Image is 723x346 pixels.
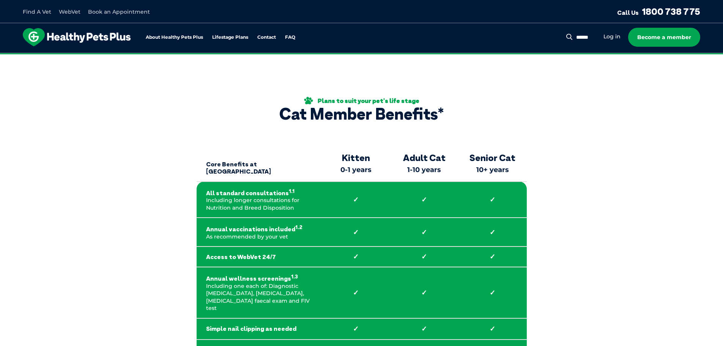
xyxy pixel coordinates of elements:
strong: ✓ [331,289,381,297]
strong: Kitten [326,152,386,163]
strong: Access to WebVet 24/7 [206,253,312,261]
strong: ✓ [468,289,517,297]
strong: Annual wellness screenings [206,273,312,283]
strong: ✓ [400,228,449,237]
th: 1-10 years [390,148,458,182]
div: Plans to suit your pet's life stage [279,97,444,104]
strong: ✓ [400,253,449,261]
strong: ✓ [400,289,449,297]
th: 10+ years [458,148,527,182]
strong: ✓ [468,196,517,204]
strong: ✓ [400,196,449,204]
strong: Core Benefits at [GEOGRAPHIC_DATA] [206,153,312,175]
strong: Simple nail clipping as needed [206,325,312,332]
p: Including one each of: Diagnostic [MEDICAL_DATA], [MEDICAL_DATA], [MEDICAL_DATA] faecal exam and ... [206,273,312,312]
strong: ✓ [331,325,381,333]
strong: All standard consultations [206,188,312,197]
td: Including longer consultations for Nutrition and Breed Disposition [197,182,322,218]
sup: 1.3 [291,273,298,280]
strong: ✓ [331,228,381,237]
sup: 1.2 [295,224,302,230]
strong: Adult Cat [394,152,455,163]
strong: ✓ [468,253,517,261]
strong: ✓ [468,228,517,237]
img: Plans to suit your pet's life stage [304,97,313,104]
strong: ✓ [331,253,381,261]
strong: ✓ [468,325,517,333]
strong: ✓ [331,196,381,204]
div: Cat Member Benefits* [279,104,444,123]
th: 0-1 years [322,148,390,182]
strong: Senior Cat [462,152,523,163]
sup: 1.1 [289,188,295,194]
strong: Annual vaccinations included [206,224,312,233]
td: As recommended by your vet [197,218,322,246]
strong: ✓ [400,325,449,333]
